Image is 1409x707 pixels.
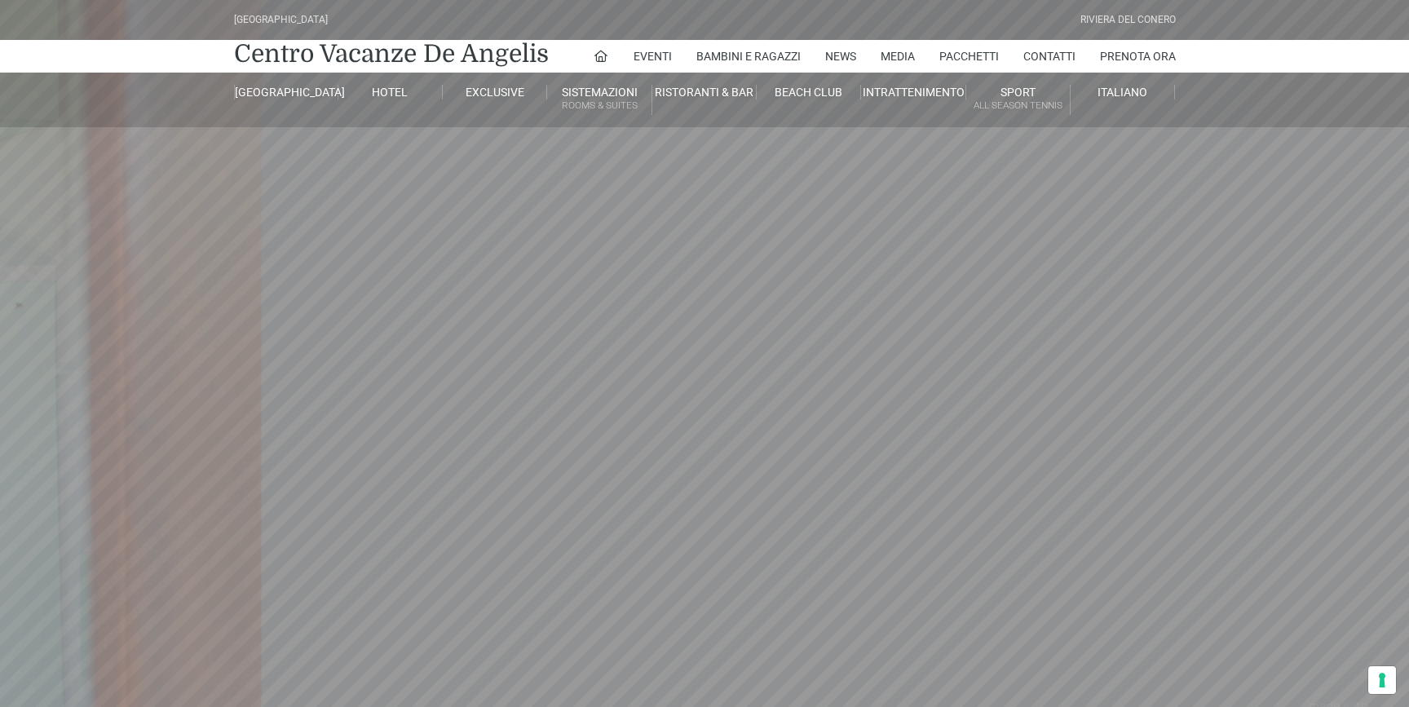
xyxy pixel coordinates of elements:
a: [GEOGRAPHIC_DATA] [234,85,338,99]
a: Contatti [1023,40,1076,73]
div: [GEOGRAPHIC_DATA] [234,12,328,28]
a: Pacchetti [939,40,999,73]
div: Riviera Del Conero [1080,12,1176,28]
button: Le tue preferenze relative al consenso per le tecnologie di tracciamento [1368,666,1396,694]
a: Bambini e Ragazzi [696,40,801,73]
small: All Season Tennis [966,98,1070,113]
a: Media [881,40,915,73]
small: Rooms & Suites [547,98,651,113]
a: Exclusive [443,85,547,99]
a: Eventi [634,40,672,73]
a: Prenota Ora [1100,40,1176,73]
a: Beach Club [757,85,861,99]
a: Italiano [1071,85,1175,99]
a: Hotel [338,85,443,99]
a: News [825,40,856,73]
a: Centro Vacanze De Angelis [234,38,549,70]
a: SistemazioniRooms & Suites [547,85,651,115]
span: Italiano [1098,86,1147,99]
a: SportAll Season Tennis [966,85,1071,115]
a: Intrattenimento [861,85,965,99]
a: Ristoranti & Bar [652,85,757,99]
